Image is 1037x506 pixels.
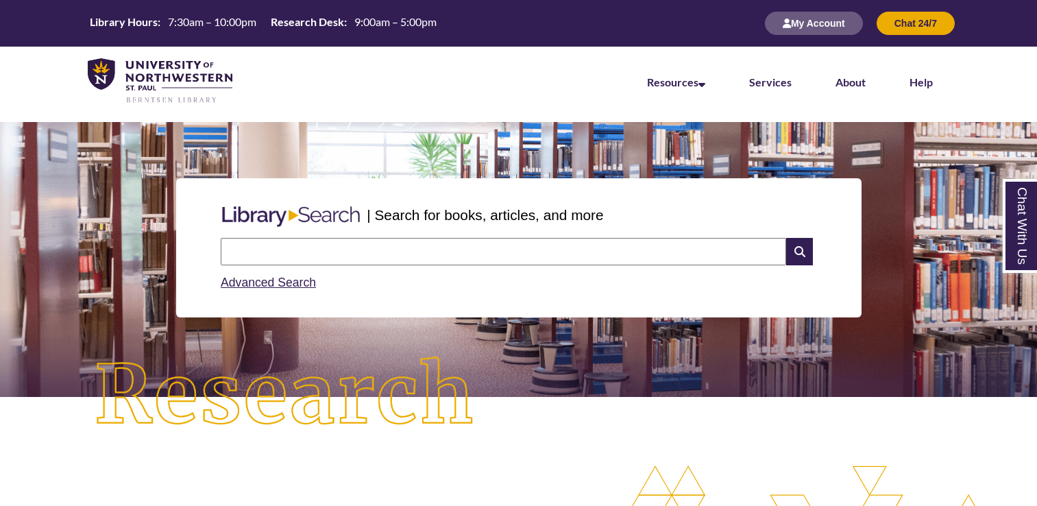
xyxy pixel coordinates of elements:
[786,238,812,265] i: Search
[265,14,349,29] th: Research Desk:
[765,12,863,35] button: My Account
[877,17,955,29] a: Chat 24/7
[84,14,442,33] a: Hours Today
[84,14,442,32] table: Hours Today
[215,201,367,232] img: Libary Search
[84,14,162,29] th: Library Hours:
[367,204,603,226] p: | Search for books, articles, and more
[910,75,933,88] a: Help
[88,58,232,104] img: UNWSP Library Logo
[835,75,866,88] a: About
[354,15,437,28] span: 9:00am – 5:00pm
[168,15,256,28] span: 7:30am – 10:00pm
[647,75,705,88] a: Resources
[877,12,955,35] button: Chat 24/7
[52,315,519,477] img: Research
[221,276,316,289] a: Advanced Search
[749,75,792,88] a: Services
[765,17,863,29] a: My Account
